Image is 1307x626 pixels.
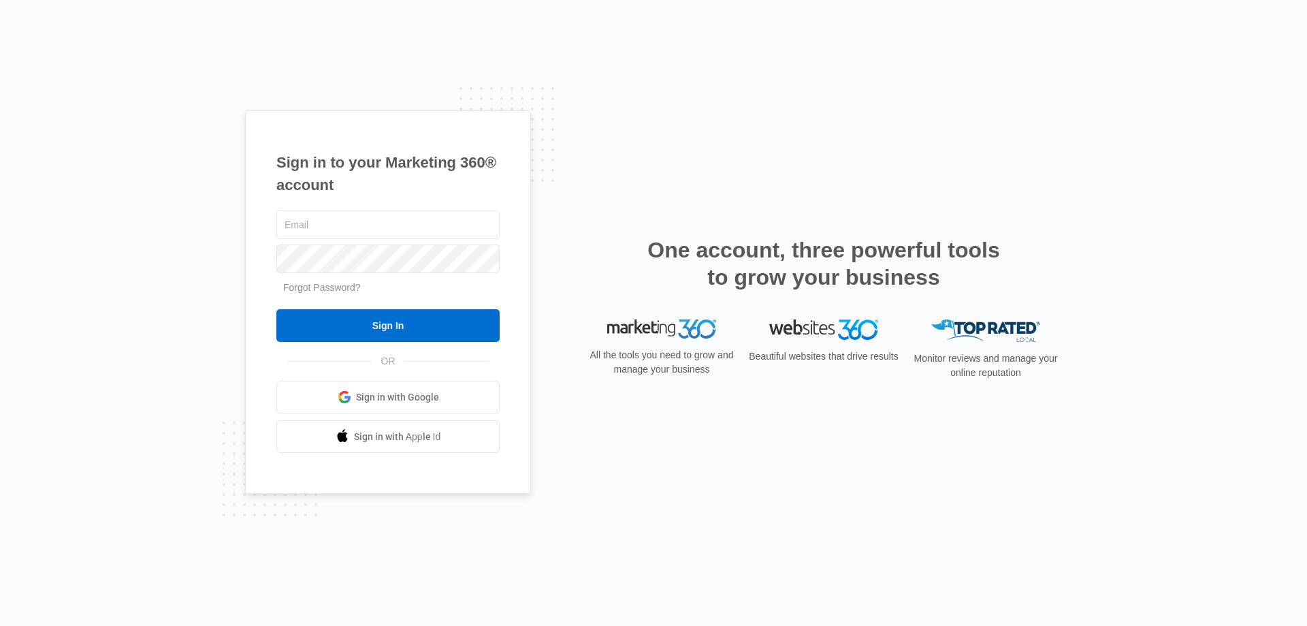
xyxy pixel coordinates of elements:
[747,349,900,364] p: Beautiful websites that drive results
[283,282,361,293] a: Forgot Password?
[356,390,439,405] span: Sign in with Google
[276,210,500,239] input: Email
[276,309,500,342] input: Sign In
[276,151,500,196] h1: Sign in to your Marketing 360® account
[931,319,1040,342] img: Top Rated Local
[276,420,500,453] a: Sign in with Apple Id
[585,348,738,377] p: All the tools you need to grow and manage your business
[372,354,405,369] span: OR
[607,319,716,339] img: Marketing 360
[769,319,878,339] img: Websites 360
[643,236,1004,291] h2: One account, three powerful tools to grow your business
[354,430,441,444] span: Sign in with Apple Id
[276,381,500,413] a: Sign in with Google
[909,351,1062,380] p: Monitor reviews and manage your online reputation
